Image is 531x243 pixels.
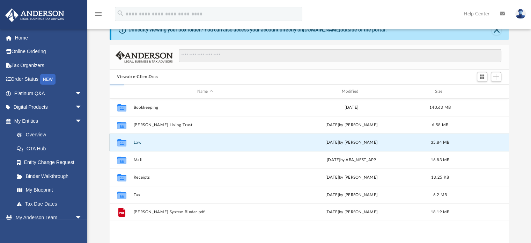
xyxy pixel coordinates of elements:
[303,27,340,33] a: [DOMAIN_NAME]
[133,175,276,180] button: Receipts
[432,123,448,127] span: 6.58 MB
[5,86,93,100] a: Platinum Q&Aarrow_drop_down
[492,25,501,35] button: Close
[430,141,449,144] span: 35.84 MB
[128,26,387,34] div: Difficulty viewing your box folder? You can also access your account directly on outside of the p...
[75,86,89,101] span: arrow_drop_down
[5,114,93,128] a: My Entitiesarrow_drop_down
[430,210,449,214] span: 18.19 MB
[179,49,501,62] input: Search files and folders
[117,9,124,17] i: search
[426,88,454,95] div: Size
[429,106,450,109] span: 140.63 MB
[280,122,423,128] div: [DATE] by [PERSON_NAME]
[40,74,56,85] div: NEW
[430,158,449,162] span: 16.83 MB
[133,123,276,127] button: [PERSON_NAME] Living Trust
[10,156,93,170] a: Entity Change Request
[10,169,93,183] a: Binder Walkthrough
[133,140,276,145] button: Law
[10,142,93,156] a: CTA Hub
[5,58,93,72] a: Tax Organizers
[117,74,158,80] button: Viewable-ClientDocs
[491,72,501,82] button: Add
[133,105,276,110] button: Bookkeeping
[457,88,506,95] div: id
[280,157,423,163] div: [DATE] by ABA_NEST_APP
[280,105,423,111] div: [DATE]
[5,100,93,114] a: Digital Productsarrow_drop_down
[75,211,89,225] span: arrow_drop_down
[75,100,89,115] span: arrow_drop_down
[75,114,89,128] span: arrow_drop_down
[10,197,93,211] a: Tax Due Dates
[10,128,93,142] a: Overview
[94,10,103,18] i: menu
[112,88,130,95] div: id
[133,193,276,197] button: Tax
[3,8,66,22] img: Anderson Advisors Platinum Portal
[5,45,93,59] a: Online Ordering
[5,72,93,87] a: Order StatusNEW
[431,176,449,179] span: 13.25 KB
[433,193,447,197] span: 6.2 MB
[5,211,89,225] a: My Anderson Teamarrow_drop_down
[133,158,276,162] button: Mail
[280,174,423,181] div: [DATE] by [PERSON_NAME]
[5,31,93,45] a: Home
[280,140,423,146] div: [DATE] by [PERSON_NAME]
[10,183,89,197] a: My Blueprint
[477,72,487,82] button: Switch to Grid View
[133,210,276,215] button: [PERSON_NAME] System Binder.pdf
[280,192,423,198] div: [DATE] by [PERSON_NAME]
[280,209,423,216] div: [DATE] by [PERSON_NAME]
[280,88,423,95] div: Modified
[94,13,103,18] a: menu
[515,9,526,19] img: User Pic
[133,88,276,95] div: Name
